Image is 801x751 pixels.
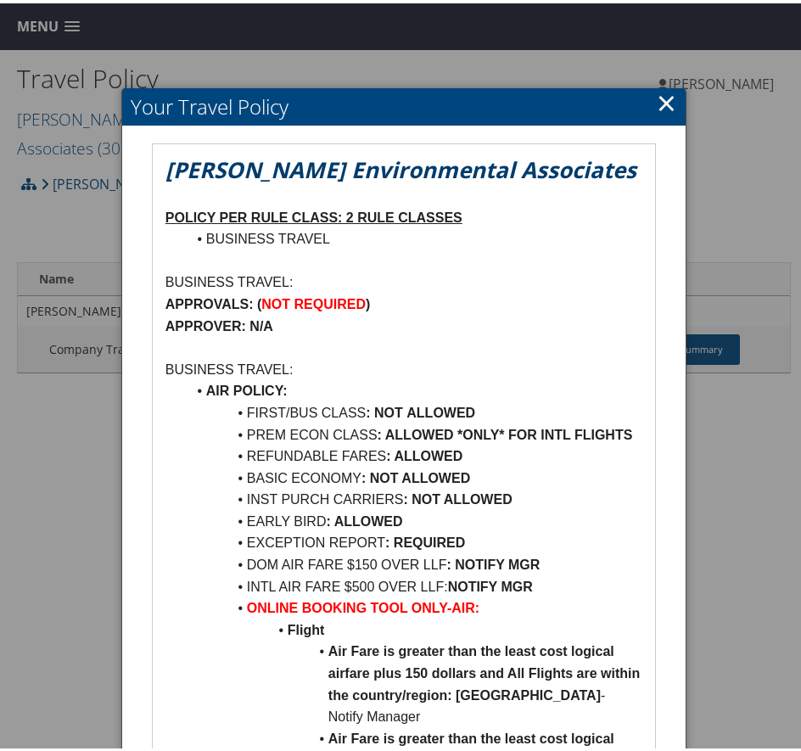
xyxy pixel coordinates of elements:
strong: : ALLOWED *ONLY* FOR INTL FLIGHTS [378,424,633,439]
u: POLICY PER RULE CLASS: 2 RULE CLASSES [165,207,462,221]
strong: Air Fare is greater than the least cost logical airfare plus 150 dollars and All Flights are with... [328,641,644,698]
li: EXCEPTION REPORT [186,529,642,551]
strong: APPROVER: N/A [165,316,273,330]
li: INST PURCH CARRIERS [186,485,642,507]
strong: : REQUIRED [385,532,465,546]
strong: NOT [374,402,403,417]
strong: : [366,402,370,417]
strong: APPROVALS: ( [165,294,261,308]
li: BASIC ECONOMY [186,464,642,486]
li: FIRST/BUS CLASS [186,399,642,421]
strong: AIR POLICY: [206,380,288,395]
em: [PERSON_NAME] Environmental Associates [165,151,636,182]
li: - Notify Manager [186,637,642,724]
h2: Your Travel Policy [122,85,686,122]
strong: ) [366,294,370,308]
li: BUSINESS TRAVEL [186,225,642,247]
strong: Flight [288,619,325,634]
strong: : NOTIFY MGR [446,554,540,569]
strong: ALLOWED [406,402,475,417]
li: PREM ECON CLASS [186,421,642,443]
p: BUSINESS TRAVEL: [165,268,642,290]
strong: : ALLOWED [386,446,462,460]
li: DOM AIR FARE $150 OVER LLF [186,551,642,573]
li: REFUNDABLE FARES [186,442,642,464]
strong: NOTIFY MGR [448,576,533,591]
strong: : ALLOWED [326,511,402,525]
a: Close [657,82,676,116]
p: BUSINESS TRAVEL: [165,356,642,378]
strong: NOT REQUIRED [261,294,366,308]
strong: : NOT ALLOWED [361,468,470,482]
li: INTL AIR FARE $500 OVER LLF: [186,573,642,595]
strong: ONLINE BOOKING TOOL ONLY-AIR: [247,597,479,612]
strong: : NOT ALLOWED [403,489,512,503]
li: EARLY BIRD [186,507,642,530]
